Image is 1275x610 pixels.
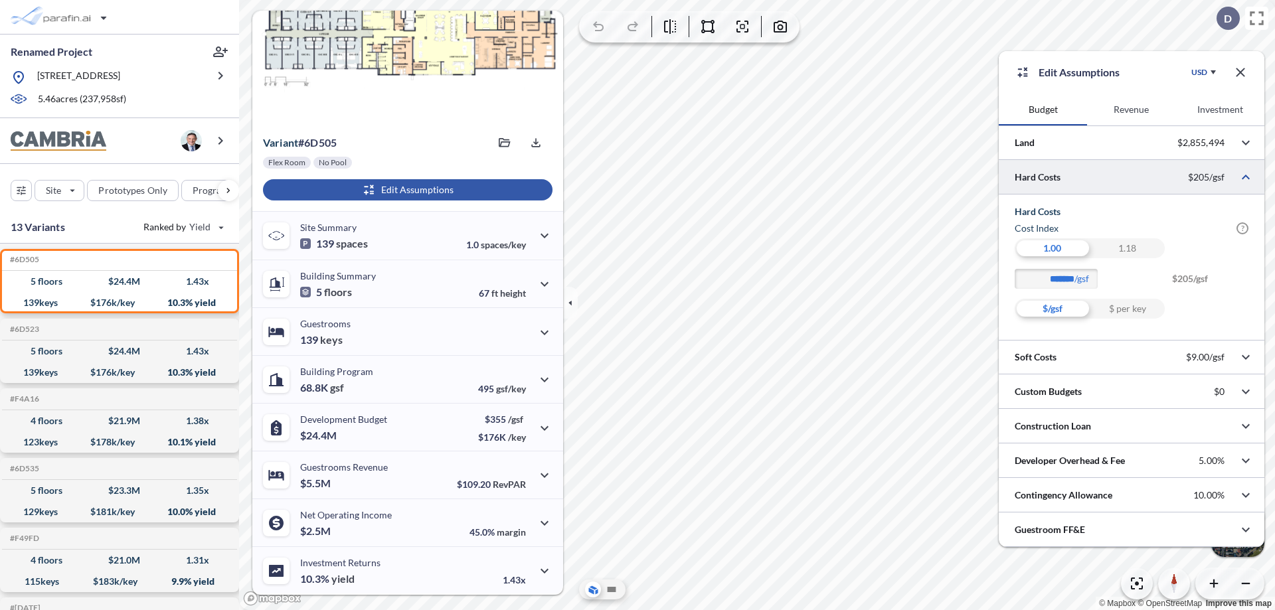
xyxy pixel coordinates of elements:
[35,180,84,201] button: Site
[7,534,39,543] h5: Click to copy the code
[1015,454,1125,467] p: Developer Overhead & Fee
[1015,350,1057,364] p: Soft Costs
[133,216,232,238] button: Ranked by Yield
[7,464,39,473] h5: Click to copy the code
[330,381,344,394] span: gsf
[300,270,376,281] p: Building Summary
[496,383,526,394] span: gsf/key
[37,69,120,86] p: [STREET_ADDRESS]
[1074,272,1104,285] label: /gsf
[300,429,339,442] p: $24.4M
[1236,222,1248,234] span: ?
[263,136,337,149] p: # 6d505
[457,479,526,490] p: $109.20
[1015,222,1059,235] h6: Cost index
[469,526,526,538] p: 45.0%
[493,479,526,490] span: RevPAR
[7,394,39,404] h5: Click to copy the code
[268,157,305,168] p: Flex Room
[7,255,39,264] h5: Click to copy the code
[189,220,211,234] span: Yield
[181,180,253,201] button: Program
[508,414,523,425] span: /gsf
[585,581,601,597] button: Aerial View
[479,287,526,299] p: 67
[1015,205,1248,218] h5: Hard Costs
[320,333,343,346] span: keys
[193,184,230,197] p: Program
[1186,351,1225,363] p: $9.00/gsf
[500,287,526,299] span: height
[1015,523,1085,536] p: Guestroom FF&E
[1015,299,1090,319] div: $/gsf
[481,239,526,250] span: spaces/key
[181,130,202,151] img: user logo
[11,219,65,235] p: 13 Variants
[1099,599,1136,608] a: Mapbox
[1176,94,1264,125] button: Investment
[1015,385,1082,398] p: Custom Budgets
[300,524,333,538] p: $2.5M
[98,184,167,197] p: Prototypes Only
[1090,238,1165,258] div: 1.18
[1191,67,1207,78] div: USD
[999,94,1087,125] button: Budget
[1015,136,1035,149] p: Land
[263,179,552,200] button: Edit Assumptions
[1138,599,1202,608] a: OpenStreetMap
[319,157,347,168] p: No Pool
[300,572,355,585] p: 10.3%
[87,180,179,201] button: Prototypes Only
[1193,489,1225,501] p: 10.00%
[300,222,357,233] p: Site Summary
[508,431,526,443] span: /key
[1172,269,1248,299] span: $205/gsf
[478,383,526,394] p: 495
[1090,299,1165,319] div: $ per key
[38,92,126,107] p: 5.46 acres ( 237,958 sf)
[503,574,526,585] p: 1.43x
[1015,489,1112,502] p: Contingency Allowance
[466,239,526,250] p: 1.0
[300,477,333,490] p: $5.5M
[478,414,526,425] p: $355
[604,581,620,597] button: Site Plan
[300,366,373,377] p: Building Program
[7,325,39,334] h5: Click to copy the code
[1214,386,1225,398] p: $0
[300,381,344,394] p: 68.8K
[11,131,106,151] img: BrandImage
[46,184,61,197] p: Site
[300,237,368,250] p: 139
[1039,64,1120,80] p: Edit Assumptions
[300,333,343,346] p: 139
[491,287,498,299] span: ft
[300,414,387,425] p: Development Budget
[478,431,526,443] p: $176K
[324,285,352,299] span: floors
[1015,238,1090,258] div: 1.00
[1199,455,1225,467] p: 5.00%
[300,318,351,329] p: Guestrooms
[300,285,352,299] p: 5
[1224,13,1232,25] p: D
[1206,599,1272,608] a: Improve this map
[300,557,381,568] p: Investment Returns
[1177,137,1225,149] p: $2,855,494
[497,526,526,538] span: margin
[331,572,355,585] span: yield
[243,591,301,606] a: Mapbox homepage
[1087,94,1175,125] button: Revenue
[300,461,388,473] p: Guestrooms Revenue
[1015,419,1091,433] p: Construction Loan
[263,136,298,149] span: Variant
[336,237,368,250] span: spaces
[300,509,392,520] p: Net Operating Income
[11,44,92,59] p: Renamed Project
